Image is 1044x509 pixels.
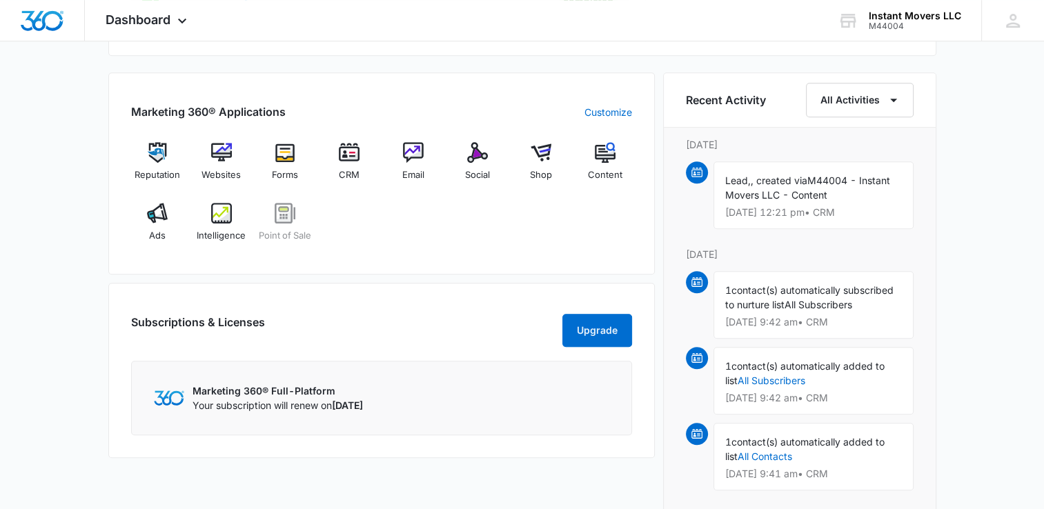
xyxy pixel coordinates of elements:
span: , created via [751,174,807,186]
span: Email [402,168,424,182]
span: All Subscribers [785,299,852,310]
a: Email [387,142,440,192]
span: contact(s) automatically subscribed to nurture list [725,284,894,310]
a: Customize [584,105,632,119]
a: Ads [131,203,184,252]
p: Marketing 360® Full-Platform [193,383,363,398]
h2: Subscriptions & Licenses [131,314,265,341]
span: 1 [725,284,731,296]
span: Point of Sale [259,229,311,243]
a: All Subscribers [738,375,805,386]
h2: Marketing 360® Applications [131,103,286,120]
a: Social [451,142,504,192]
span: Content [588,168,622,182]
span: [DATE] [332,399,363,411]
span: contact(s) automatically added to list [725,360,885,386]
span: 1 [725,360,731,372]
div: account id [869,21,961,31]
a: Shop [515,142,568,192]
span: Websites [201,168,241,182]
p: Your subscription will renew on [193,398,363,412]
a: Point of Sale [259,203,312,252]
p: [DATE] [686,137,914,152]
p: [DATE] [686,247,914,261]
a: Content [579,142,632,192]
a: CRM [323,142,376,192]
span: contact(s) automatically added to list [725,436,885,462]
p: [DATE] 12:21 pm • CRM [725,208,902,217]
a: Websites [195,142,248,192]
img: Marketing 360 Logo [154,390,184,405]
span: Ads [149,229,166,243]
span: CRM [339,168,360,182]
span: Intelligence [197,229,246,243]
span: 1 [725,436,731,448]
p: [DATE] 9:42 am • CRM [725,317,902,327]
a: All Contacts [738,450,792,462]
div: account name [869,10,961,21]
span: Social [465,168,490,182]
a: Forms [259,142,312,192]
span: Forms [272,168,298,182]
span: M44004 - Instant Movers LLC - Content [725,174,890,201]
button: Upgrade [562,314,632,347]
span: Reputation [135,168,180,182]
span: Dashboard [106,12,170,27]
a: Reputation [131,142,184,192]
p: [DATE] 9:42 am • CRM [725,393,902,403]
button: All Activities [806,83,914,117]
h6: Recent Activity [686,92,766,108]
span: Lead, [725,174,751,186]
a: Intelligence [195,203,248,252]
span: Shop [530,168,552,182]
p: [DATE] 9:41 am • CRM [725,469,902,479]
